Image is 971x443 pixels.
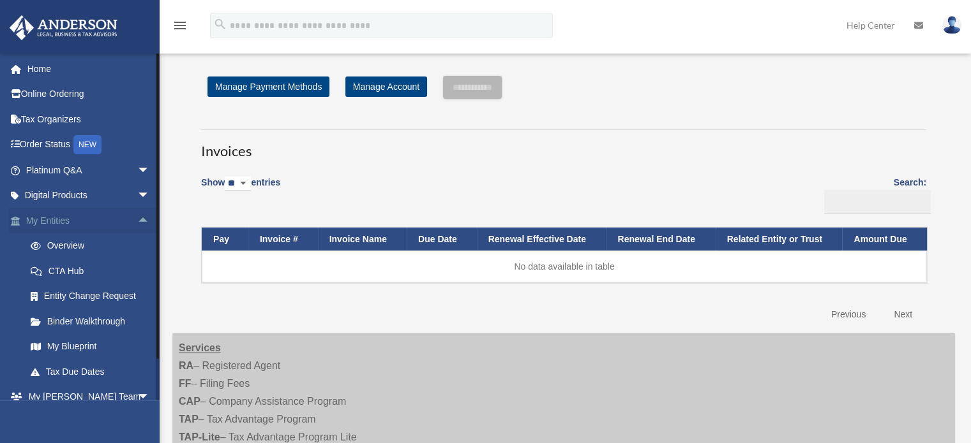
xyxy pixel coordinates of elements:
[137,157,163,184] span: arrow_drop_down
[18,284,169,309] a: Entity Change Request
[606,228,715,251] th: Renewal End Date: activate to sort column ascending
[18,309,169,334] a: Binder Walkthrough
[179,432,220,442] strong: TAP-Lite
[820,175,926,214] label: Search:
[225,177,251,191] select: Showentries
[822,301,875,328] a: Previous
[18,258,169,284] a: CTA Hub
[18,233,169,259] a: Overview
[179,360,193,371] strong: RA
[345,76,427,97] a: Manage Account
[6,15,121,40] img: Anderson Advisors Platinum Portal
[137,183,163,209] span: arrow_drop_down
[318,228,407,251] th: Invoice Name: activate to sort column ascending
[9,157,169,183] a: Platinum Q&Aarrow_drop_down
[179,342,221,353] strong: Services
[9,82,169,107] a: Online Ordering
[201,129,926,161] h3: Invoices
[248,228,318,251] th: Invoice #: activate to sort column ascending
[9,106,169,132] a: Tax Organizers
[18,359,169,384] a: Tax Due Dates
[842,228,927,251] th: Amount Due: activate to sort column ascending
[137,384,163,410] span: arrow_drop_down
[407,228,477,251] th: Due Date: activate to sort column ascending
[9,384,169,410] a: My [PERSON_NAME] Teamarrow_drop_down
[213,17,227,31] i: search
[9,183,169,208] a: Digital Productsarrow_drop_down
[477,228,606,251] th: Renewal Effective Date: activate to sort column ascending
[73,135,102,154] div: NEW
[172,22,188,33] a: menu
[884,301,922,328] a: Next
[201,175,280,204] label: Show entries
[942,16,961,34] img: User Pic
[207,76,329,97] a: Manage Payment Methods
[179,396,200,407] strong: CAP
[716,228,843,251] th: Related Entity or Trust: activate to sort column ascending
[137,208,163,234] span: arrow_drop_up
[9,208,169,233] a: My Entitiesarrow_drop_up
[179,378,192,389] strong: FF
[202,228,248,251] th: Pay: activate to sort column descending
[9,56,169,82] a: Home
[202,251,927,282] td: No data available in table
[9,132,169,158] a: Order StatusNEW
[172,18,188,33] i: menu
[824,190,931,214] input: Search:
[18,334,169,359] a: My Blueprint
[179,414,199,425] strong: TAP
